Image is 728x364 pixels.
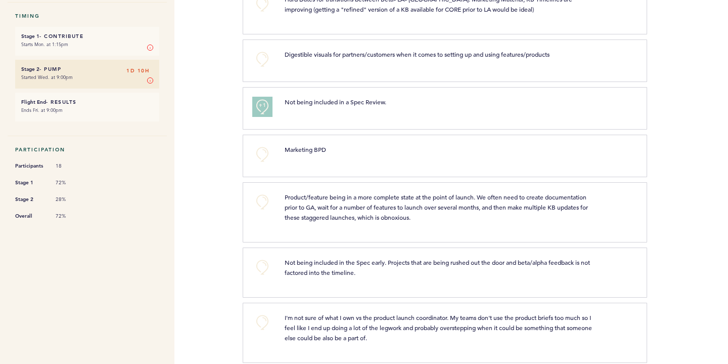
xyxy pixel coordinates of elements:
[56,213,86,220] span: 72%
[56,196,86,203] span: 28%
[21,33,39,39] small: Stage 1
[15,161,45,171] span: Participants
[15,194,45,205] span: Stage 2
[56,179,86,186] span: 72%
[285,98,386,106] span: Not being included in a Spec Review.
[21,66,153,72] h6: - Pump
[285,258,591,276] span: Not being included in the Spec early. Projects that are being rushed out the door and beta/alpha ...
[21,33,153,39] h6: - Contribute
[15,13,159,19] h5: Timing
[15,178,45,188] span: Stage 1
[21,99,153,105] h6: - Results
[21,99,46,105] small: Flight End
[15,146,159,153] h5: Participation
[56,163,86,170] span: 18
[259,100,266,110] span: +1
[126,66,149,76] span: 1D 10H
[21,107,63,113] time: Ends Fri. at 9:00pm
[285,193,589,221] span: Product/feature being in a more complete state at the point of launch. We often need to create do...
[285,313,594,342] span: I'm not sure of what I own vs the product launch coordinator. My teams don't use the product brie...
[21,41,68,48] time: Starts Mon. at 1:15pm
[285,145,326,153] span: Marketing BPD
[21,66,39,72] small: Stage 2
[15,211,45,221] span: Overall
[285,50,550,58] span: Digestible visuals for partners/customers when it comes to setting up and using features/products
[252,97,272,117] button: +1
[21,74,73,80] time: Started Wed. at 9:00pm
